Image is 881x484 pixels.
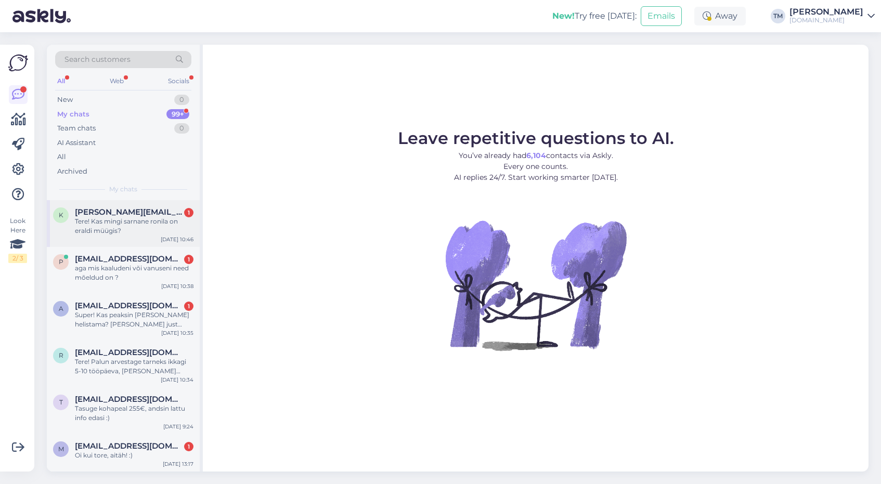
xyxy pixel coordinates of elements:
[58,445,64,453] span: m
[59,211,63,219] span: k
[184,208,193,217] div: 1
[75,395,183,404] span: terjelinde@icloud.com
[55,74,67,88] div: All
[57,152,66,162] div: All
[75,451,193,460] div: Oi kui tore, aitäh! :)
[442,191,629,378] img: No Chat active
[8,216,27,263] div: Look Here
[75,404,193,423] div: Tasuge kohapeal 255€, andsin lattu info edasi :)
[75,348,183,357] span: rinasillandi@gmail.com
[161,376,193,384] div: [DATE] 10:34
[771,9,785,23] div: TM
[75,441,183,451] span: merilin.mae@gmail.com
[75,207,183,217] span: kristina.zorin@gmail.com
[75,254,183,264] span: priitkallaste@hotmail.com
[526,151,546,160] b: 6,104
[166,74,191,88] div: Socials
[64,54,131,65] span: Search customers
[641,6,682,26] button: Emails
[57,166,87,177] div: Archived
[57,123,96,134] div: Team chats
[184,255,193,264] div: 1
[184,302,193,311] div: 1
[75,301,183,310] span: adeele18@gmail.com
[57,138,96,148] div: AI Assistant
[75,310,193,329] div: Super! Kas peaksin [PERSON_NAME] helistama? [PERSON_NAME] just sõnumi, et see hilisem tellimus on...
[57,95,73,105] div: New
[109,185,137,194] span: My chats
[398,128,674,148] span: Leave repetitive questions to AI.
[789,8,875,24] a: [PERSON_NAME][DOMAIN_NAME]
[59,398,63,406] span: t
[75,264,193,282] div: aga mis kaaludeni või vanuseni need mõeldud on ?
[59,351,63,359] span: r
[398,150,674,183] p: You’ve already had contacts via Askly. Every one counts. AI replies 24/7. Start working smarter [...
[75,357,193,376] div: Tere! Palun arvestage tarneks ikkagi 5-10 tööpäeva, [PERSON_NAME] jooksul paneb tarnija toote lao...
[166,109,189,120] div: 99+
[59,305,63,312] span: a
[552,10,637,22] div: Try free [DATE]:
[161,282,193,290] div: [DATE] 10:38
[108,74,126,88] div: Web
[161,329,193,337] div: [DATE] 10:35
[163,423,193,430] div: [DATE] 9:24
[8,53,28,73] img: Askly Logo
[57,109,89,120] div: My chats
[75,217,193,236] div: Tere! Kas mingi sarnane ronila on eraldi müügis?
[552,11,575,21] b: New!
[174,95,189,105] div: 0
[59,258,63,266] span: p
[694,7,746,25] div: Away
[789,8,863,16] div: [PERSON_NAME]
[174,123,189,134] div: 0
[8,254,27,263] div: 2 / 3
[163,460,193,468] div: [DATE] 13:17
[161,236,193,243] div: [DATE] 10:46
[789,16,863,24] div: [DOMAIN_NAME]
[184,442,193,451] div: 1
